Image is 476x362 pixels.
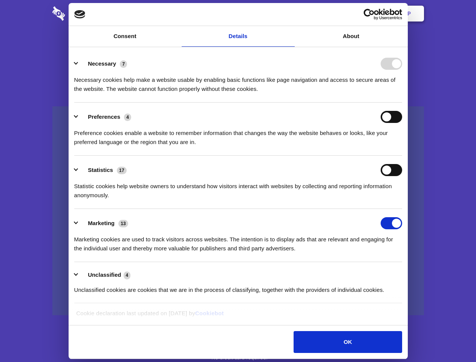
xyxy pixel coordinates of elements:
button: OK [294,331,402,353]
span: 4 [124,114,131,121]
label: Statistics [88,167,113,173]
label: Necessary [88,60,116,67]
span: 4 [124,271,131,279]
div: Cookie declaration last updated on [DATE] by [70,309,406,324]
a: Contact [306,2,340,25]
a: Consent [69,26,182,47]
a: Details [182,26,295,47]
button: Marketing (13) [74,217,133,229]
iframe: Drift Widget Chat Controller [438,324,467,353]
span: 17 [117,167,127,174]
a: Login [342,2,375,25]
span: 13 [118,220,128,227]
div: Statistic cookies help website owners to understand how visitors interact with websites by collec... [74,176,402,200]
a: Cookiebot [195,310,224,316]
a: About [295,26,408,47]
a: Pricing [221,2,254,25]
div: Marketing cookies are used to track visitors across websites. The intention is to display ads tha... [74,229,402,253]
label: Preferences [88,114,120,120]
a: Wistia video thumbnail [52,106,424,316]
h1: Eliminate Slack Data Loss. [52,34,424,61]
a: Usercentrics Cookiebot - opens in a new window [336,9,402,20]
label: Marketing [88,220,115,226]
img: logo [74,10,86,18]
div: Unclassified cookies are cookies that we are in the process of classifying, together with the pro... [74,280,402,295]
button: Statistics (17) [74,164,132,176]
span: 7 [120,60,127,68]
button: Necessary (7) [74,58,132,70]
img: logo-wordmark-white-trans-d4663122ce5f474addd5e946df7df03e33cb6a1c49d2221995e7729f52c070b2.svg [52,6,117,21]
h4: Auto-redaction of sensitive data, encrypted data sharing and self-destructing private chats. Shar... [52,69,424,94]
div: Preference cookies enable a website to remember information that changes the way the website beha... [74,123,402,147]
button: Preferences (4) [74,111,136,123]
button: Unclassified (4) [74,270,135,280]
div: Necessary cookies help make a website usable by enabling basic functions like page navigation and... [74,70,402,94]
